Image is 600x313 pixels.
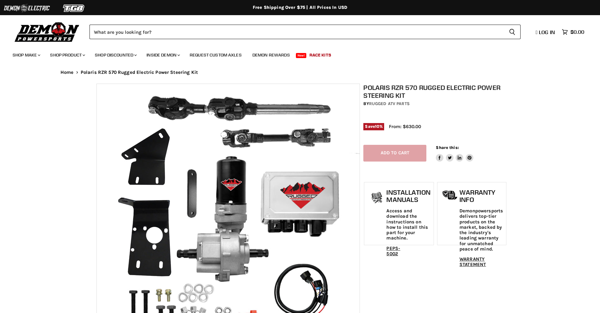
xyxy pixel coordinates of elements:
img: TGB Logo 2 [50,2,98,14]
span: Log in [539,29,555,35]
aside: Share this: [436,145,473,162]
a: PEPS-5002 [386,245,400,257]
a: Shop Discounted [90,49,141,62]
p: Demonpowersports delivers top-tier products on the market, backed by the industry's leading warra... [459,208,503,252]
a: WARRANTY STATEMENT [459,256,486,267]
a: Home [61,70,74,75]
div: Free Shipping Over $75 | All Prices In USD [48,5,552,10]
span: $0.00 [570,29,584,35]
a: Request Custom Axles [185,49,246,62]
ul: Main menu [8,46,583,62]
button: Search [504,25,521,39]
span: From: $630.00 [389,124,421,129]
a: $0.00 [559,27,587,37]
img: Demon Powersports [13,21,82,43]
a: Log in [533,29,559,35]
span: New! [296,53,307,58]
a: Demon Rewards [248,49,295,62]
input: Search [89,25,504,39]
img: install_manual-icon.png [369,190,385,206]
a: Race Kits [305,49,336,62]
img: warranty-icon.png [442,190,458,200]
a: Rugged ATV Parts [369,101,410,106]
img: Demon Electric Logo 2 [3,2,50,14]
nav: Breadcrumbs [48,70,552,75]
p: Access and download the instructions on how to install this part for your machine. [386,208,430,241]
span: Polaris RZR 570 Rugged Electric Power Steering Kit [81,70,198,75]
span: Share this: [436,145,459,150]
div: by [363,100,507,107]
h1: Warranty Info [459,189,503,204]
a: Inside Demon [142,49,184,62]
a: Shop Make [8,49,44,62]
form: Product [89,25,521,39]
h1: Polaris RZR 570 Rugged Electric Power Steering Kit [363,84,507,99]
span: Save % [363,123,384,130]
h1: Installation Manuals [386,189,430,204]
span: 10 [375,124,379,129]
a: Shop Product [45,49,89,62]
